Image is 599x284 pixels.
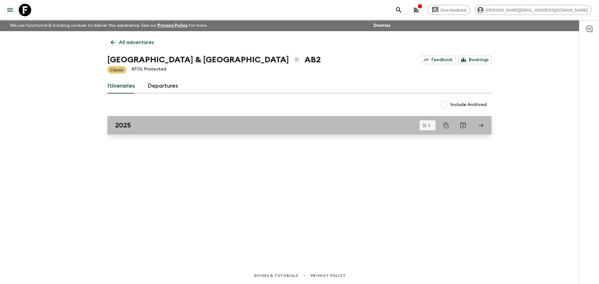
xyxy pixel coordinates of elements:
[107,54,321,66] h1: [GEOGRAPHIC_DATA] & [GEOGRAPHIC_DATA] AB2
[427,5,470,15] a: Give feedback
[115,121,131,129] h2: 2025
[425,123,434,128] span: 6
[131,66,166,74] p: ATOL Protected
[458,55,492,64] a: Bookings
[7,20,210,31] p: We use functional & tracking cookies to deliver this experience. See our for more.
[119,39,154,46] p: All adventures
[4,4,16,16] button: menu
[107,79,135,94] a: Itineraries
[392,4,405,16] button: search adventures
[158,23,188,28] a: Privacy Policy
[457,119,469,132] button: Archive
[372,21,392,30] button: Dismiss
[475,5,592,15] div: [PERSON_NAME][EMAIL_ADDRESS][DOMAIN_NAME]
[482,8,591,12] span: [PERSON_NAME][EMAIL_ADDRESS][DOMAIN_NAME]
[450,102,487,108] span: Include Archived
[421,55,456,64] a: Feedback
[441,120,452,131] button: Duplicate
[110,67,124,73] p: Classic
[107,36,157,49] a: All adventures
[254,272,298,279] a: Guides & Tutorials
[311,272,345,279] a: Privacy Policy
[148,79,178,94] a: Departures
[437,8,470,12] span: Give feedback
[107,116,492,135] a: 2025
